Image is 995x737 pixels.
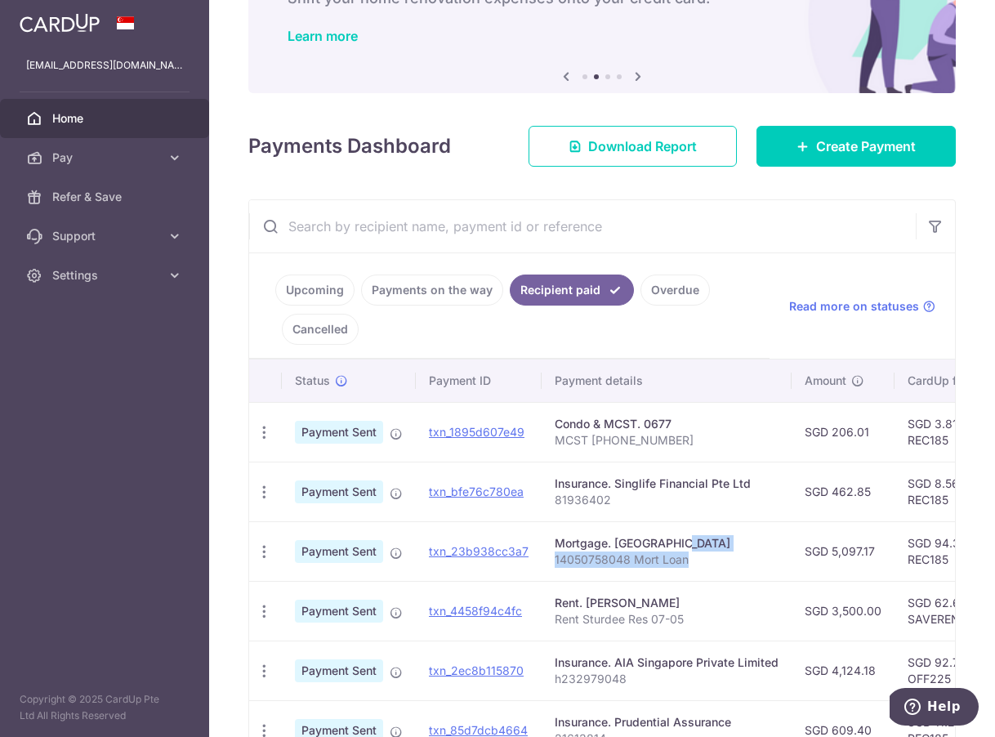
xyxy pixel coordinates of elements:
[792,641,895,700] td: SGD 4,124.18
[555,492,779,508] p: 81936402
[248,132,451,161] h4: Payments Dashboard
[295,659,383,682] span: Payment Sent
[429,604,522,618] a: txn_4458f94c4fc
[295,480,383,503] span: Payment Sent
[555,714,779,730] div: Insurance. Prudential Assurance
[52,189,160,205] span: Refer & Save
[529,126,737,167] a: Download Report
[282,314,359,345] a: Cancelled
[816,136,916,156] span: Create Payment
[26,57,183,74] p: [EMAIL_ADDRESS][DOMAIN_NAME]
[288,28,358,44] a: Learn more
[361,275,503,306] a: Payments on the way
[792,462,895,521] td: SGD 462.85
[249,200,916,252] input: Search by recipient name, payment id or reference
[789,298,935,315] a: Read more on statuses
[588,136,697,156] span: Download Report
[52,228,160,244] span: Support
[52,110,160,127] span: Home
[555,595,779,611] div: Rent. [PERSON_NAME]
[542,360,792,402] th: Payment details
[555,476,779,492] div: Insurance. Singlife Financial Pte Ltd
[756,126,956,167] a: Create Payment
[792,402,895,462] td: SGD 206.01
[789,298,919,315] span: Read more on statuses
[275,275,355,306] a: Upcoming
[792,521,895,581] td: SGD 5,097.17
[805,373,846,389] span: Amount
[295,373,330,389] span: Status
[416,360,542,402] th: Payment ID
[429,723,528,737] a: txn_85d7dcb4664
[555,654,779,671] div: Insurance. AIA Singapore Private Limited
[792,581,895,641] td: SGD 3,500.00
[555,671,779,687] p: h232979048
[555,611,779,628] p: Rent Sturdee Res 07-05
[890,688,979,729] iframe: Opens a widget where you can find more information
[510,275,634,306] a: Recipient paid
[555,535,779,552] div: Mortgage. [GEOGRAPHIC_DATA]
[908,373,970,389] span: CardUp fee
[295,540,383,563] span: Payment Sent
[555,432,779,449] p: MCST [PHONE_NUMBER]
[295,421,383,444] span: Payment Sent
[555,552,779,568] p: 14050758048 Mort Loan
[52,267,160,284] span: Settings
[20,13,100,33] img: CardUp
[555,416,779,432] div: Condo & MCST. 0677
[429,485,524,498] a: txn_bfe76c780ea
[429,425,524,439] a: txn_1895d607e49
[429,663,524,677] a: txn_2ec8b115870
[295,600,383,623] span: Payment Sent
[52,150,160,166] span: Pay
[429,544,529,558] a: txn_23b938cc3a7
[640,275,710,306] a: Overdue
